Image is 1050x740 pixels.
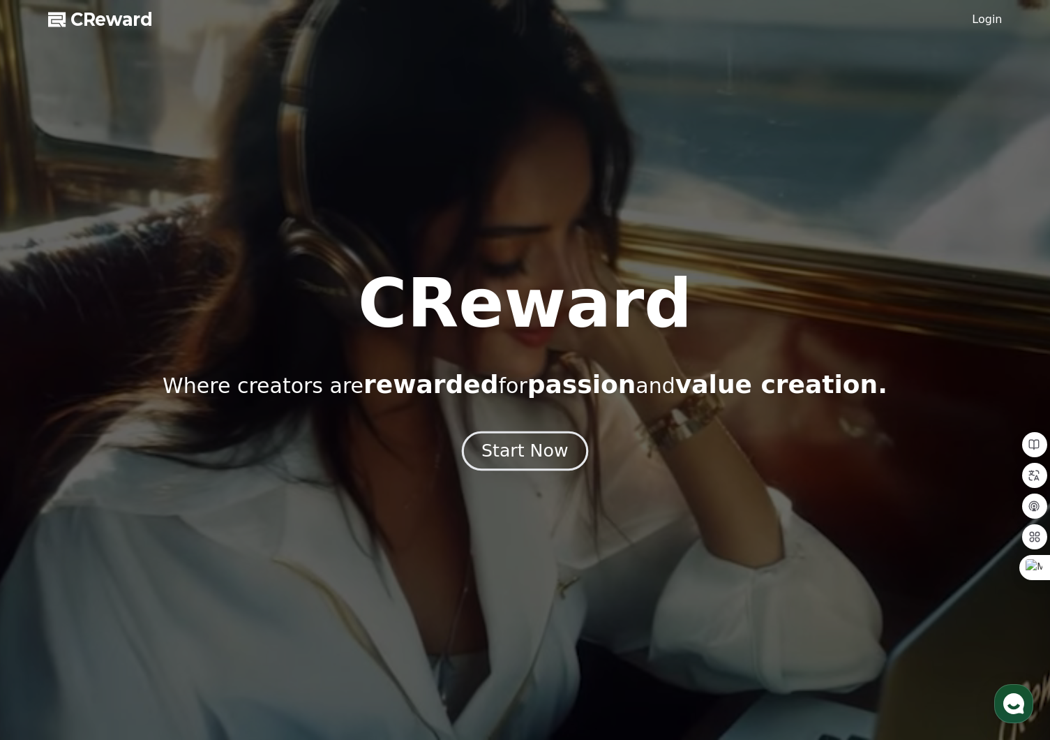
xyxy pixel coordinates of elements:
span: passion [527,370,636,399]
a: Messages [92,443,180,478]
a: Home [4,443,92,478]
button: Start Now [462,431,588,471]
span: Settings [207,464,241,475]
a: Login [972,11,1002,28]
a: Settings [180,443,268,478]
p: Where creators are for and [163,371,887,399]
span: Messages [116,464,157,475]
span: CReward [70,8,153,31]
span: value creation. [675,370,887,399]
span: Home [36,464,60,475]
div: Start Now [481,439,568,463]
a: CReward [48,8,153,31]
a: Start Now [465,446,585,459]
span: rewarded [363,370,498,399]
h1: CReward [358,270,692,337]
